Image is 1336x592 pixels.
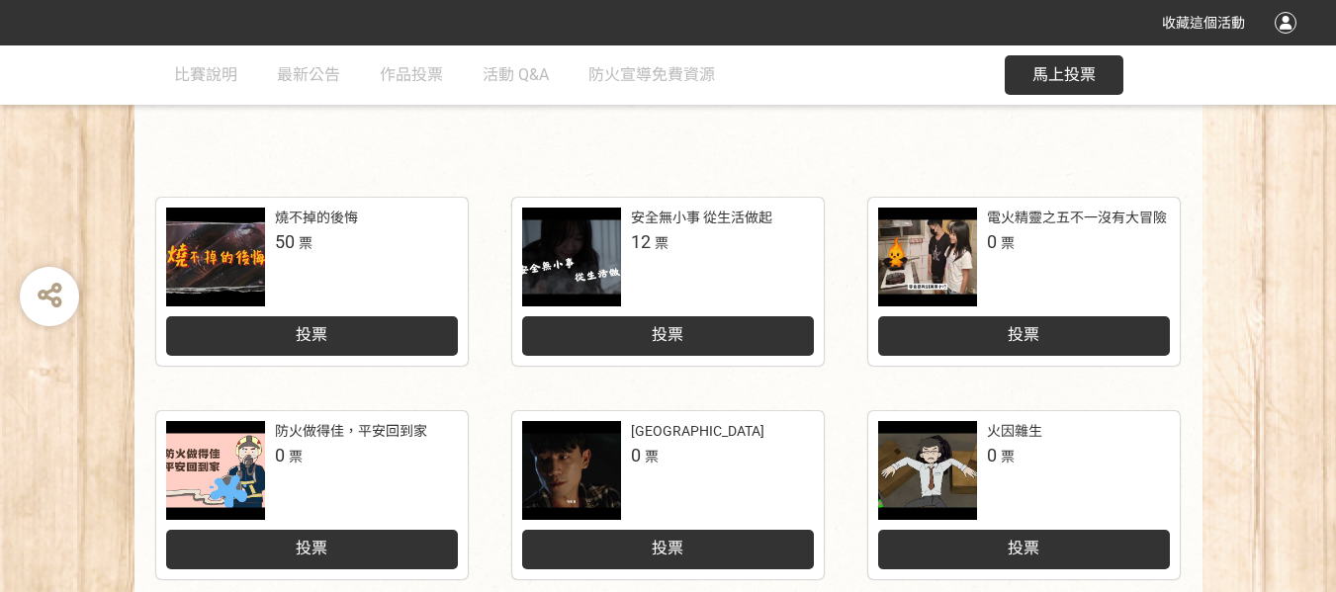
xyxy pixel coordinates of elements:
[631,231,651,252] span: 12
[289,449,303,465] span: 票
[868,198,1180,366] a: 電火精靈之五不一沒有大冒險0票投票
[652,325,683,344] span: 投票
[645,449,659,465] span: 票
[1001,235,1015,251] span: 票
[1008,325,1039,344] span: 投票
[174,45,237,105] a: 比賽說明
[483,45,549,105] a: 活動 Q&A
[987,231,997,252] span: 0
[987,208,1167,228] div: 電火精靈之五不一沒有大冒險
[1162,15,1245,31] span: 收藏這個活動
[156,411,468,579] a: 防火做得佳，平安回到家0票投票
[1005,55,1123,95] button: 馬上投票
[299,235,312,251] span: 票
[987,421,1042,442] div: 火因雜生
[296,325,327,344] span: 投票
[655,235,668,251] span: 票
[277,45,340,105] a: 最新公告
[631,421,764,442] div: [GEOGRAPHIC_DATA]
[588,65,715,84] span: 防火宣導免費資源
[1008,539,1039,557] span: 投票
[275,231,295,252] span: 50
[512,198,824,366] a: 安全無小事 從生活做起12票投票
[652,539,683,557] span: 投票
[987,445,997,465] span: 0
[1032,65,1096,84] span: 馬上投票
[588,45,715,105] a: 防火宣導免費資源
[868,411,1180,579] a: 火因雜生0票投票
[277,65,340,84] span: 最新公告
[380,65,443,84] span: 作品投票
[275,208,358,228] div: 燒不掉的後悔
[380,45,443,105] a: 作品投票
[296,539,327,557] span: 投票
[174,65,237,84] span: 比賽說明
[631,445,641,465] span: 0
[275,445,285,465] span: 0
[275,421,427,442] div: 防火做得佳，平安回到家
[1001,449,1015,465] span: 票
[483,65,549,84] span: 活動 Q&A
[156,198,468,366] a: 燒不掉的後悔50票投票
[631,208,772,228] div: 安全無小事 從生活做起
[512,411,824,579] a: [GEOGRAPHIC_DATA]0票投票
